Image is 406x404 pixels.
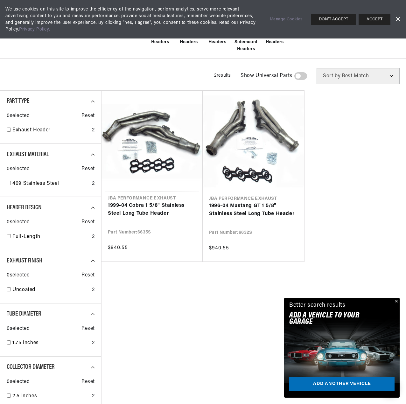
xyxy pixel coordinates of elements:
[108,202,196,218] a: 1999-04 Cobra 1 5/8" Stainless Steel Long Tube Header
[12,339,89,347] a: 1.75 Inches
[270,16,303,23] a: Manage Cookies
[7,311,41,317] span: Tube Diameter
[7,98,29,104] span: Part Type
[393,15,402,24] a: Dismiss Banner
[209,202,298,218] a: 1996-04 Mustang GT 1 5/8" Stainless Steel Long Tube Header
[7,325,30,333] span: 0 selected
[311,14,356,25] button: DON'T ACCEPT
[176,32,201,46] span: Mid-Length Headers
[289,312,379,325] h2: Add A VEHICLE to your garage
[12,286,89,294] a: Uncoated
[7,258,42,264] span: Exhaust Finish
[5,6,261,33] span: We use cookies on this site to improve the efficiency of the navigation, perform analytics, serve...
[12,180,89,188] a: 409 Stainless Steel
[233,32,259,53] span: Corvette Sidemount Headers
[7,364,55,370] span: Collector Diameter
[12,392,89,401] a: 2.5 Inches
[19,27,50,32] a: Privacy Policy.
[92,392,95,401] div: 2
[289,377,395,392] a: Add another vehicle
[12,233,89,241] a: Full-Length
[359,14,390,25] button: ACCEPT
[81,325,95,333] span: Reset
[81,165,95,173] span: Reset
[7,218,30,226] span: 0 selected
[81,271,95,280] span: Reset
[81,378,95,386] span: Reset
[392,298,400,305] button: Close
[147,32,173,46] span: JBA Shorty Headers
[7,165,30,173] span: 0 selected
[7,112,30,120] span: 0 selected
[7,271,30,280] span: 0 selected
[323,73,340,79] span: Sort by
[92,339,95,347] div: 2
[12,126,89,135] a: Exhaust Header
[262,32,287,46] span: Fenderwell Headers
[92,180,95,188] div: 2
[92,126,95,135] div: 2
[92,233,95,241] div: 2
[317,68,400,84] select: Sort by
[92,286,95,294] div: 2
[241,72,292,80] span: Show Universal Parts
[205,32,230,46] span: Tri-Y Headers
[7,151,49,158] span: Exhaust Material
[214,73,231,78] span: 2 results
[81,112,95,120] span: Reset
[81,218,95,226] span: Reset
[7,378,30,386] span: 0 selected
[7,205,42,211] span: Header Design
[289,301,346,310] div: Better search results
